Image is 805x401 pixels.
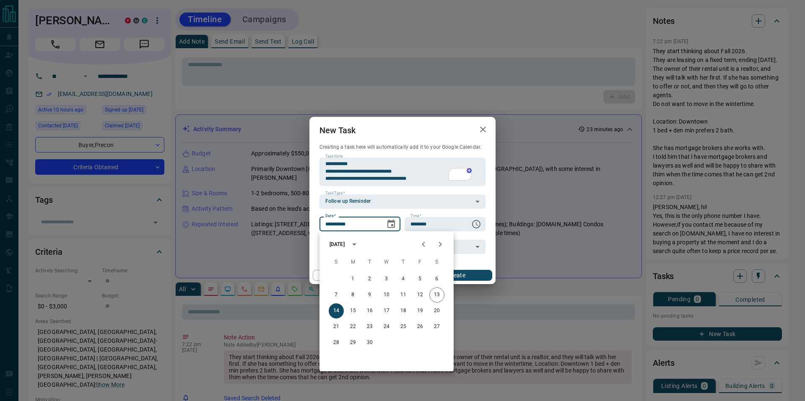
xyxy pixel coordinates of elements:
h2: New Task [309,117,366,144]
button: 14 [329,303,344,318]
button: 6 [429,272,444,287]
button: 18 [396,303,411,318]
button: 27 [429,319,444,334]
button: 7 [329,287,344,303]
button: 28 [329,335,344,350]
button: 10 [379,287,394,303]
button: 21 [329,319,344,334]
span: Thursday [396,254,411,271]
span: Sunday [329,254,344,271]
div: [DATE] [330,241,345,248]
button: 22 [345,319,361,334]
button: 3 [379,272,394,287]
button: 26 [413,319,428,334]
button: Choose time, selected time is 6:00 AM [468,216,485,233]
button: Choose date, selected date is Sep 14, 2025 [383,216,400,233]
textarea: To enrich screen reader interactions, please activate Accessibility in Grammarly extension settings [325,161,480,182]
button: 15 [345,303,361,318]
button: Create [421,270,492,281]
button: 23 [362,319,377,334]
span: Friday [413,254,428,271]
button: 17 [379,303,394,318]
button: 8 [345,287,361,303]
span: Saturday [429,254,444,271]
button: 25 [396,319,411,334]
button: 5 [413,272,428,287]
button: 16 [362,303,377,318]
button: calendar view is open, switch to year view [347,237,361,251]
button: 11 [396,287,411,303]
p: Creating a task here will automatically add it to your Google Calendar. [319,144,486,151]
button: 4 [396,272,411,287]
div: Follow up Reminder [319,194,486,209]
button: 13 [429,287,444,303]
button: Cancel [313,270,384,281]
label: Date [325,213,336,219]
button: 1 [345,272,361,287]
button: 20 [429,303,444,318]
button: 9 [362,287,377,303]
button: 24 [379,319,394,334]
span: Monday [345,254,361,271]
button: 29 [345,335,361,350]
label: Task Note [325,154,343,159]
label: Time [410,213,421,219]
button: 19 [413,303,428,318]
span: Tuesday [362,254,377,271]
button: 30 [362,335,377,350]
button: Previous month [415,236,432,253]
span: Wednesday [379,254,394,271]
label: Task Type [325,191,345,196]
button: 2 [362,272,377,287]
button: 12 [413,287,428,303]
button: Next month [432,236,449,253]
